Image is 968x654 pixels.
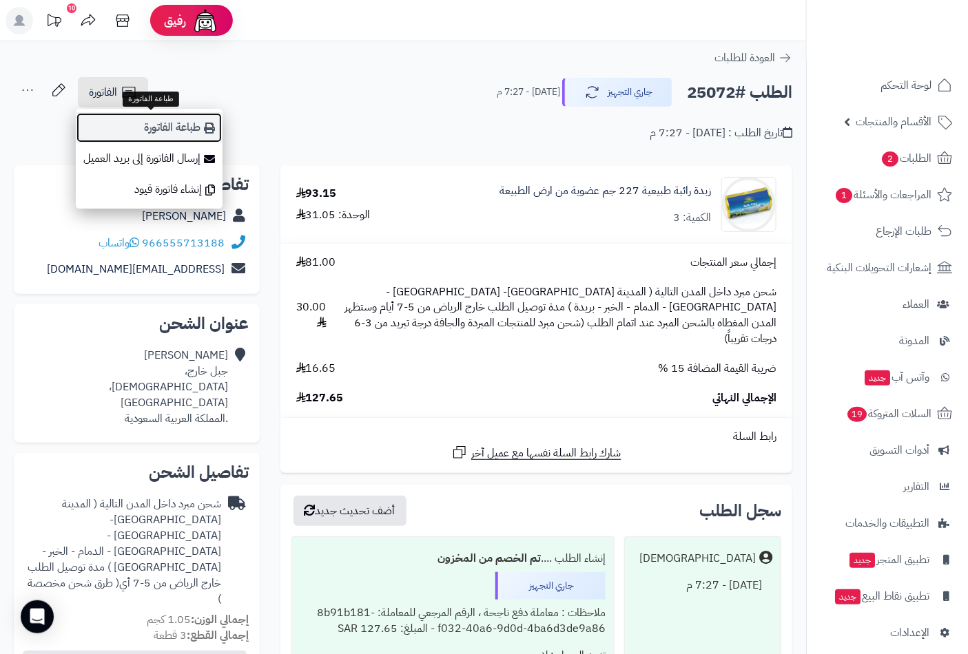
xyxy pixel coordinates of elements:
[294,496,406,526] button: أضف تحديث جديد
[25,315,249,332] h2: عنوان الشحن
[495,572,606,600] div: جاري التجهيز
[849,553,875,568] span: جديد
[147,611,249,628] small: 1.05 كجم
[25,496,221,606] div: شحن مبرد داخل المدن التالية ( المدينة [GEOGRAPHIC_DATA]- [GEOGRAPHIC_DATA] - [GEOGRAPHIC_DATA] - ...
[714,50,792,66] a: العودة للطلبات
[690,255,776,271] span: إجمالي سعر المنتجات
[815,142,960,175] a: الطلبات2
[815,215,960,248] a: طلبات الإرجاع
[890,623,929,642] span: الإعدادات
[882,151,898,167] span: 2
[699,503,781,519] h3: سجل الطلب
[296,255,336,271] span: 81.00
[834,587,929,606] span: تطبيق نقاط البيع
[865,370,890,386] span: جديد
[164,12,186,29] span: رفيق
[712,390,776,406] span: الإجمالي النهائي
[714,50,775,66] span: العودة للطلبات
[76,143,223,174] a: إرسال الفاتورة إلى بريد العميل
[296,186,337,202] div: 93.15
[815,543,960,576] a: تطبيق المتجرجديد
[673,210,711,226] div: الكمية: 3
[658,361,776,377] span: ضريبة القيمة المضافة 15 %
[815,434,960,467] a: أدوات التسويق
[142,235,225,251] a: 966555713188
[815,507,960,540] a: التطبيقات والخدمات
[28,575,221,607] span: ( طرق شحن مخصصة )
[471,445,621,461] span: شارك رابط السلة نفسها مع عميل آخر
[500,183,711,199] a: زبدة رائبة طبيعية 227 جم عضوية من ارض الطبيعة
[25,464,249,481] h2: تفاصيل الشحن
[876,222,931,241] span: طلبات الإرجاع
[25,176,249,193] h2: تفاصيل العميل
[78,77,148,107] a: الفاتورة
[815,251,960,284] a: إشعارات التحويلات البنكية
[123,92,179,107] div: طباعة الفاتورة
[633,572,772,599] div: [DATE] - 7:27 م
[300,600,606,642] div: ملاحظات : معاملة دفع ناجحة ، الرقم المرجعي للمعاملة: 8b91b181-f032-40a6-9d0d-4ba6d3de9a86 - المبل...
[815,470,960,503] a: التقارير
[903,477,929,496] span: التقارير
[845,514,929,533] span: التطبيقات والخدمات
[835,589,861,604] span: جديد
[67,3,76,13] div: 10
[142,208,226,224] a: [PERSON_NAME]
[869,441,929,460] span: أدوات التسويق
[881,149,931,168] span: الطلبات
[687,78,792,107] h2: الطلب #25072
[847,407,867,422] span: 19
[881,76,931,95] span: لوحة التحكم
[846,404,931,423] span: السلات المتروكة
[47,261,225,277] a: [EMAIL_ADDRESS][DOMAIN_NAME]
[815,178,960,211] a: المراجعات والأسئلة1
[187,627,249,644] strong: إجمالي القطع:
[899,331,929,350] span: المدونة
[286,429,787,445] div: رابط السلة
[815,324,960,357] a: المدونة
[874,37,955,66] img: logo-2.png
[497,85,560,99] small: [DATE] - 7:27 م
[836,188,852,203] span: 1
[37,7,71,38] a: تحديثات المنصة
[437,550,541,567] b: تم الخصم من المخزون
[300,545,606,572] div: إنشاء الطلب ....
[154,627,249,644] small: 3 قطعة
[192,7,219,34] img: ai-face.png
[562,78,672,107] button: جاري التجهيز
[856,112,931,131] span: الأقسام والمنتجات
[903,295,929,314] span: العملاء
[21,600,54,633] div: Open Intercom Messenger
[296,390,344,406] span: 127.65
[815,361,960,394] a: وآتس آبجديد
[722,177,776,232] img: Cultured-Butter-Front_1.jpg.320x400_q95_upscale-True-90x90.jpg
[89,84,117,101] span: الفاتورة
[834,185,931,204] span: المراجعات والأسئلة
[815,616,960,649] a: الإعدادات
[340,284,776,347] span: شحن مبرد داخل المدن التالية ( المدينة [GEOGRAPHIC_DATA]- [GEOGRAPHIC_DATA] - [GEOGRAPHIC_DATA] - ...
[451,444,621,461] a: شارك رابط السلة نفسها مع عميل آخر
[650,125,792,141] div: تاريخ الطلب : [DATE] - 7:27 م
[296,361,336,377] span: 16.65
[639,551,756,567] div: [DEMOGRAPHIC_DATA]
[827,258,931,277] span: إشعارات التحويلات البنكية
[848,550,929,569] span: تطبيق المتجر
[76,112,223,143] a: طباعة الفاتورة
[76,174,223,205] a: إنشاء فاتورة قيود
[25,348,228,426] div: [PERSON_NAME] جبل خارج، [DEMOGRAPHIC_DATA]، [GEOGRAPHIC_DATA] .المملكة العربية السعودية
[296,207,371,223] div: الوحدة: 31.05
[815,288,960,321] a: العملاء
[815,69,960,102] a: لوحة التحكم
[99,235,139,251] a: واتساب
[815,580,960,613] a: تطبيق نقاط البيعجديد
[191,611,249,628] strong: إجمالي الوزن:
[296,299,327,331] span: 30.00
[863,368,929,387] span: وآتس آب
[815,397,960,430] a: السلات المتروكة19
